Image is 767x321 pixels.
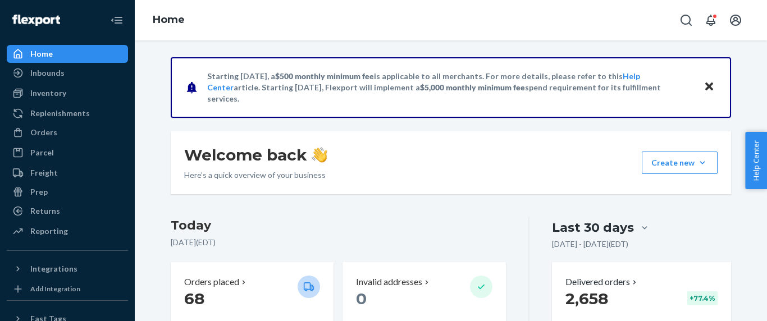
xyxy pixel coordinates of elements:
div: Parcel [30,147,54,158]
div: Freight [30,167,58,178]
span: $500 monthly minimum fee [275,71,374,81]
img: Flexport logo [12,15,60,26]
div: Integrations [30,263,77,274]
button: Help Center [745,132,767,189]
div: Orders [30,127,57,138]
p: Invalid addresses [356,276,422,288]
h1: Welcome back [184,145,327,165]
div: Replenishments [30,108,90,119]
div: Add Integration [30,284,80,294]
p: Orders placed [184,276,239,288]
a: Prep [7,183,128,201]
a: Home [153,13,185,26]
div: + 77.4 % [687,291,718,305]
span: 68 [184,289,204,308]
button: Open Search Box [675,9,697,31]
a: Reporting [7,222,128,240]
button: Create new [642,152,718,174]
p: Starting [DATE], a is applicable to all merchants. For more details, please refer to this article... [207,71,693,104]
a: Add Integration [7,282,128,296]
a: Freight [7,164,128,182]
span: 0 [356,289,367,308]
a: Inventory [7,84,128,102]
a: Parcel [7,144,128,162]
div: Last 30 days [552,219,634,236]
button: Open account menu [724,9,747,31]
button: Open notifications [700,9,722,31]
img: hand-wave emoji [312,147,327,163]
span: 2,658 [565,289,608,308]
div: Reporting [30,226,68,237]
ol: breadcrumbs [144,4,194,36]
button: Close Navigation [106,9,128,31]
p: [DATE] - [DATE] ( EDT ) [552,239,628,250]
a: Orders [7,123,128,141]
a: Replenishments [7,104,128,122]
button: Close [702,79,716,95]
a: Inbounds [7,64,128,82]
h3: Today [171,217,506,235]
div: Inventory [30,88,66,99]
div: Home [30,48,53,59]
p: [DATE] ( EDT ) [171,237,506,248]
a: Home [7,45,128,63]
p: Here’s a quick overview of your business [184,169,327,181]
iframe: Opens a widget where you can chat to one of our agents [694,287,756,315]
button: Integrations [7,260,128,278]
div: Returns [30,205,60,217]
div: Inbounds [30,67,65,79]
button: Delivered orders [565,276,639,288]
div: Prep [30,186,48,198]
a: Returns [7,202,128,220]
span: $5,000 monthly minimum fee [420,82,525,92]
